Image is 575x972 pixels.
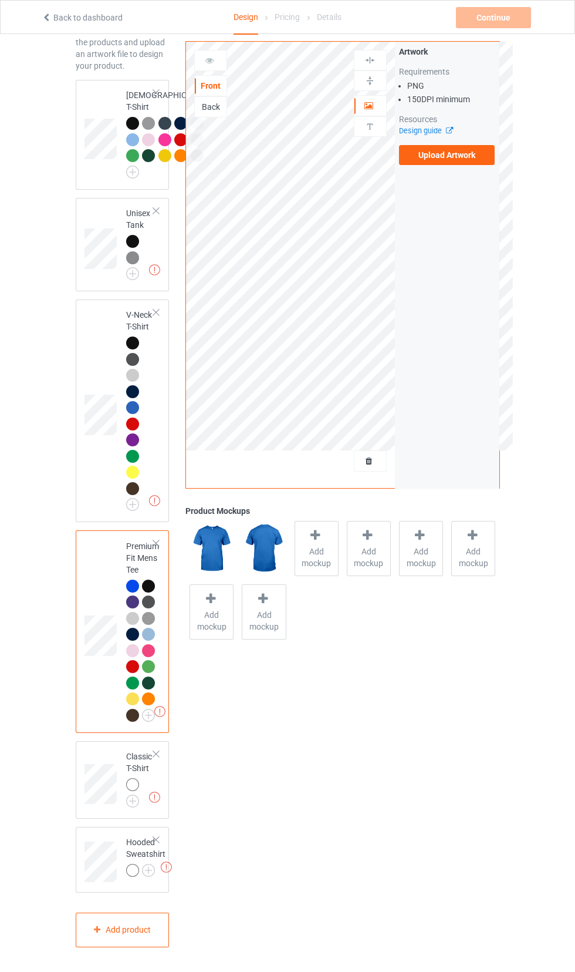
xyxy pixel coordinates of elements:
label: Upload Artwork [399,145,495,165]
div: Design [234,1,258,35]
div: [DEMOGRAPHIC_DATA] T-Shirt [76,80,170,190]
div: Artwork [399,46,495,58]
img: exclamation icon [154,706,165,717]
span: Add mockup [242,609,285,633]
div: V-Neck T-Shirt [76,300,170,522]
span: Add mockup [347,546,390,569]
img: regular.jpg [190,521,234,576]
div: Resources [399,113,495,125]
img: svg+xml;base64,PD94bWwgdmVyc2lvbj0iMS4wIiBlbmNvZGluZz0iVVRGLTgiPz4KPHN2ZyB3aWR0aD0iMjJweCIgaGVpZ2... [126,267,139,280]
li: PNG [407,80,495,92]
div: Unisex Tank [76,198,170,291]
img: svg+xml;base64,PD94bWwgdmVyc2lvbj0iMS4wIiBlbmNvZGluZz0iVVRGLTgiPz4KPHN2ZyB3aWR0aD0iMjJweCIgaGVpZ2... [142,709,155,722]
div: Add product [76,913,170,947]
div: Select colors for each of the products and upload an artwork file to design your product. [76,25,170,72]
div: Hooded Sweatshirt [126,836,165,876]
div: Hooded Sweatshirt [76,827,170,893]
div: Product Mockups [185,505,499,517]
div: Unisex Tank [126,207,154,276]
span: Add mockup [452,546,495,569]
img: svg+xml;base64,PD94bWwgdmVyc2lvbj0iMS4wIiBlbmNvZGluZz0iVVRGLTgiPz4KPHN2ZyB3aWR0aD0iMjJweCIgaGVpZ2... [142,864,155,877]
span: Add mockup [190,609,233,633]
div: Classic T-Shirt [76,741,170,819]
img: regular.jpg [242,521,286,576]
img: svg%3E%0A [364,75,376,86]
div: Add mockup [242,584,286,640]
div: Add mockup [347,521,391,576]
div: Details [317,1,341,33]
div: Add mockup [399,521,443,576]
img: heather_texture.png [142,612,155,625]
div: Classic T-Shirt [126,751,154,803]
img: exclamation icon [149,264,160,275]
div: Back [195,101,226,113]
img: svg%3E%0A [364,55,376,66]
span: Add mockup [400,546,442,569]
div: Front [195,80,226,92]
img: svg%3E%0A [364,121,376,132]
img: svg+xml;base64,PD94bWwgdmVyc2lvbj0iMS4wIiBlbmNvZGluZz0iVVRGLTgiPz4KPHN2ZyB3aWR0aD0iMjJweCIgaGVpZ2... [126,166,139,179]
img: svg+xml;base64,PD94bWwgdmVyc2lvbj0iMS4wIiBlbmNvZGluZz0iVVRGLTgiPz4KPHN2ZyB3aWR0aD0iMjJweCIgaGVpZ2... [126,498,139,511]
img: exclamation icon [149,495,160,506]
li: 150 DPI minimum [407,93,495,105]
img: svg+xml;base64,PD94bWwgdmVyc2lvbj0iMS4wIiBlbmNvZGluZz0iVVRGLTgiPz4KPHN2ZyB3aWR0aD0iMjJweCIgaGVpZ2... [126,795,139,808]
img: heather_texture.png [126,251,139,264]
div: [DEMOGRAPHIC_DATA] T-Shirt [126,89,212,174]
div: Pricing [275,1,300,33]
div: Add mockup [451,521,495,576]
div: V-Neck T-Shirt [126,309,154,507]
div: Add mockup [190,584,234,640]
div: Requirements [399,66,495,78]
img: exclamation icon [149,792,160,803]
div: Add mockup [295,521,339,576]
span: Add mockup [295,546,338,569]
div: Premium Fit Mens Tee [126,540,159,721]
div: Premium Fit Mens Tee [76,530,170,733]
a: Back to dashboard [42,13,123,22]
img: exclamation icon [161,862,172,873]
a: Design guide [399,126,452,135]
